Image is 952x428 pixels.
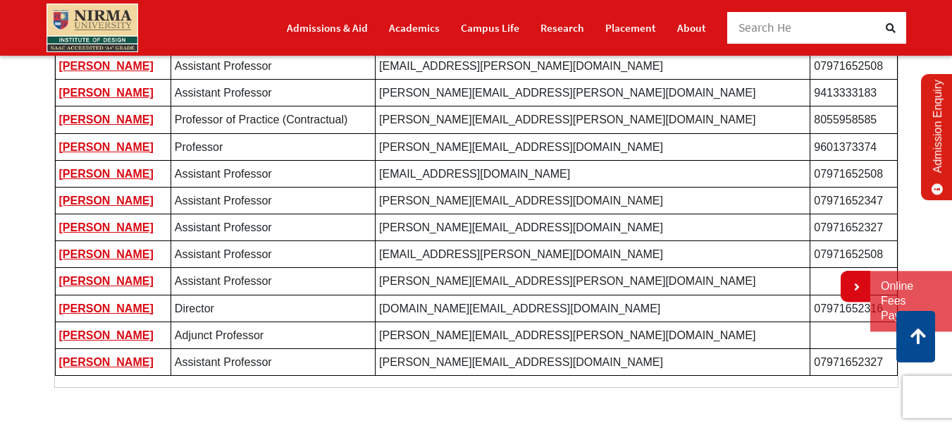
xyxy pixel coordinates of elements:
td: Director [171,295,375,322]
td: [EMAIL_ADDRESS][PERSON_NAME][DOMAIN_NAME] [376,241,810,268]
a: Admissions & Aid [287,16,368,40]
td: 9601373374 [810,133,897,160]
td: 07971652347 [810,187,897,214]
td: [PERSON_NAME][EMAIL_ADDRESS][DOMAIN_NAME] [376,187,810,214]
td: Assistant Professor [171,214,375,241]
a: [PERSON_NAME] [59,248,154,260]
td: Assistant Professor [171,241,375,268]
td: [PERSON_NAME][EMAIL_ADDRESS][DOMAIN_NAME] [376,133,810,160]
td: Assistant Professor [171,80,375,106]
td: [PERSON_NAME][EMAIL_ADDRESS][DOMAIN_NAME] [376,214,810,241]
td: 9413333183 [810,80,897,106]
a: [PERSON_NAME] [59,168,154,180]
a: About [677,16,706,40]
a: [PERSON_NAME] [59,87,154,99]
td: 07971652508 [810,241,897,268]
a: [PERSON_NAME] [59,195,154,207]
td: [PERSON_NAME][EMAIL_ADDRESS][PERSON_NAME][DOMAIN_NAME] [376,80,810,106]
img: main_logo [47,4,138,52]
td: 07971652508 [810,160,897,187]
td: Professor [171,133,375,160]
td: Assistant Professor [171,52,375,79]
a: [PERSON_NAME] [59,114,154,126]
td: 07971652316 [810,295,897,322]
a: [PERSON_NAME] [59,356,154,368]
td: Assistant Professor [171,349,375,376]
td: [PERSON_NAME][EMAIL_ADDRESS][DOMAIN_NAME] [376,349,810,376]
td: Assistant Professor [171,187,375,214]
td: 07971652327 [810,214,897,241]
td: [PERSON_NAME][EMAIL_ADDRESS][PERSON_NAME][DOMAIN_NAME] [376,322,810,348]
td: Assistant Professor [171,268,375,295]
td: [DOMAIN_NAME][EMAIL_ADDRESS][DOMAIN_NAME] [376,295,810,322]
td: [PERSON_NAME][EMAIL_ADDRESS][PERSON_NAME][DOMAIN_NAME] [376,106,810,133]
span: Search He [738,20,792,35]
a: Research [540,16,584,40]
a: Academics [389,16,440,40]
a: [PERSON_NAME] [59,275,154,287]
td: 8055958585 [810,106,897,133]
td: Assistant Professor [171,160,375,187]
td: 07971652508 [810,52,897,79]
a: Campus Life [461,16,519,40]
td: 07971652327 [810,349,897,376]
a: [PERSON_NAME] [59,302,154,314]
td: [EMAIL_ADDRESS][PERSON_NAME][DOMAIN_NAME] [376,52,810,79]
a: [PERSON_NAME] [59,141,154,153]
a: [PERSON_NAME] [59,60,154,72]
td: Professor of Practice (Contractual) [171,106,375,133]
a: [PERSON_NAME] [59,329,154,341]
a: [PERSON_NAME] [59,221,154,233]
td: [EMAIL_ADDRESS][DOMAIN_NAME] [376,160,810,187]
td: Adjunct Professor [171,322,375,348]
a: Placement [605,16,656,40]
a: Online Fees Payment [881,279,941,323]
td: [PERSON_NAME][EMAIL_ADDRESS][PERSON_NAME][DOMAIN_NAME] [376,268,810,295]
